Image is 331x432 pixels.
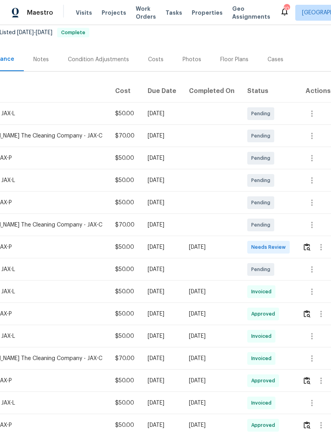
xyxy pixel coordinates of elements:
[141,80,183,103] th: Due Date
[304,421,310,429] img: Review Icon
[232,5,270,21] span: Geo Assignments
[251,288,275,296] span: Invoiced
[251,110,273,118] span: Pending
[304,243,310,251] img: Review Icon
[33,56,49,64] div: Notes
[189,377,235,385] div: [DATE]
[148,355,176,362] div: [DATE]
[304,310,310,318] img: Review Icon
[148,110,176,118] div: [DATE]
[251,332,275,340] span: Invoiced
[189,355,235,362] div: [DATE]
[148,265,176,273] div: [DATE]
[115,110,135,118] div: $50.00
[148,221,176,229] div: [DATE]
[148,132,176,140] div: [DATE]
[251,176,273,184] span: Pending
[115,355,135,362] div: $70.00
[148,421,176,429] div: [DATE]
[251,132,273,140] span: Pending
[102,9,126,17] span: Projects
[251,377,278,385] span: Approved
[251,399,275,407] span: Invoiced
[148,332,176,340] div: [DATE]
[148,56,164,64] div: Costs
[189,421,235,429] div: [DATE]
[27,9,53,17] span: Maestro
[251,421,278,429] span: Approved
[251,199,273,207] span: Pending
[115,288,135,296] div: $50.00
[148,310,176,318] div: [DATE]
[115,221,135,229] div: $70.00
[17,30,34,35] span: [DATE]
[251,310,278,318] span: Approved
[115,421,135,429] div: $50.00
[241,80,296,103] th: Status
[115,176,135,184] div: $50.00
[148,176,176,184] div: [DATE]
[115,399,135,407] div: $50.00
[148,243,176,251] div: [DATE]
[302,238,312,257] button: Review Icon
[189,399,235,407] div: [DATE]
[189,332,235,340] div: [DATE]
[148,154,176,162] div: [DATE]
[189,310,235,318] div: [DATE]
[115,154,135,162] div: $50.00
[17,30,52,35] span: -
[189,288,235,296] div: [DATE]
[115,199,135,207] div: $50.00
[148,288,176,296] div: [DATE]
[192,9,223,17] span: Properties
[183,56,201,64] div: Photos
[302,371,312,390] button: Review Icon
[251,355,275,362] span: Invoiced
[148,399,176,407] div: [DATE]
[36,30,52,35] span: [DATE]
[148,377,176,385] div: [DATE]
[251,154,273,162] span: Pending
[68,56,129,64] div: Condition Adjustments
[183,80,241,103] th: Completed On
[136,5,156,21] span: Work Orders
[76,9,92,17] span: Visits
[251,221,273,229] span: Pending
[115,377,135,385] div: $50.00
[115,310,135,318] div: $50.00
[267,56,283,64] div: Cases
[251,265,273,273] span: Pending
[58,30,89,35] span: Complete
[109,80,141,103] th: Cost
[115,132,135,140] div: $70.00
[115,265,135,273] div: $50.00
[165,10,182,15] span: Tasks
[284,5,289,13] div: 10
[302,304,312,324] button: Review Icon
[189,243,235,251] div: [DATE]
[148,199,176,207] div: [DATE]
[220,56,248,64] div: Floor Plans
[296,80,331,103] th: Actions
[251,243,289,251] span: Needs Review
[115,332,135,340] div: $50.00
[304,377,310,384] img: Review Icon
[115,243,135,251] div: $50.00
